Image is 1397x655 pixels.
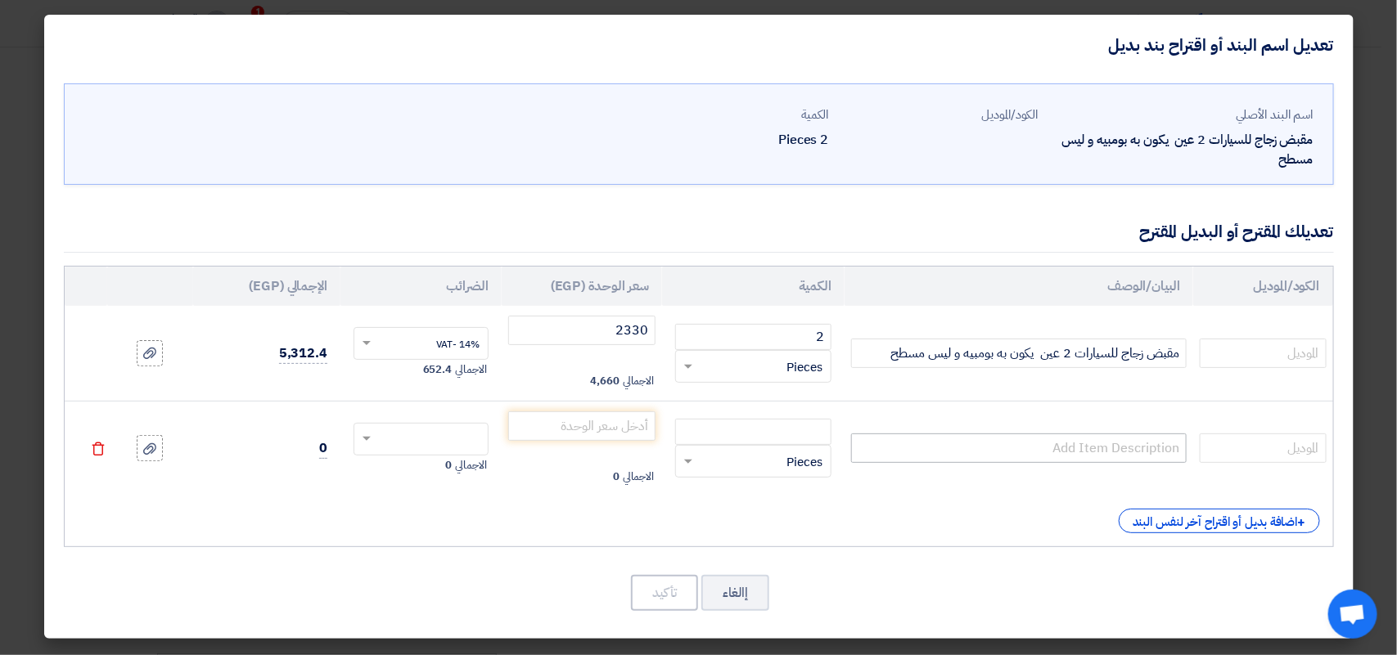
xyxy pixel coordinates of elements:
input: RFQ_STEP1.ITEMS.2.AMOUNT_TITLE [675,324,831,350]
span: الاجمالي [455,457,486,473]
button: إالغاء [701,575,769,611]
div: اسم البند الأصلي [1052,105,1314,124]
input: RFQ_STEP1.ITEMS.2.AMOUNT_TITLE [675,419,831,445]
input: أدخل سعر الوحدة [508,316,656,345]
button: تأكيد [631,575,698,611]
div: اضافة بديل أو اقتراح آخر لنفس البند [1119,509,1320,533]
span: Pieces [786,453,822,472]
span: + [1298,513,1306,532]
span: الاجمالي [623,373,654,389]
ng-select: VAT [354,327,489,360]
div: مقبض زجاج للسيارات 2 عين يكون به بومبيه و ليس مسطح [1052,130,1314,169]
div: تعديلك المقترح أو البديل المقترح [1139,219,1333,244]
th: الإجمالي (EGP) [193,267,340,306]
span: Pieces [786,358,822,377]
span: 0 [445,457,452,473]
span: 0 [613,469,620,485]
span: 0 [319,438,327,459]
th: سعر الوحدة (EGP) [502,267,663,306]
ng-select: VAT [354,423,489,455]
input: الموديل [1200,339,1326,368]
span: 652.4 [423,361,453,378]
span: 5,312.4 [279,343,327,364]
span: 4,660 [590,373,620,389]
th: الكود/الموديل [1193,267,1332,306]
span: الاجمالي [455,361,486,378]
th: البيان/الوصف [845,267,1193,306]
input: Add Item Description [851,433,1187,463]
th: الضرائب [340,267,502,306]
div: الكود/الموديل [842,105,1039,124]
input: Add Item Description [851,339,1187,368]
div: الكمية [633,105,829,124]
div: Open chat [1328,590,1377,639]
h4: تعديل اسم البند أو اقتراح بند بديل [1109,34,1334,56]
span: الاجمالي [623,469,654,485]
input: الموديل [1200,433,1326,463]
div: 2 Pieces [633,130,829,150]
th: الكمية [662,267,845,306]
input: أدخل سعر الوحدة [508,411,656,441]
